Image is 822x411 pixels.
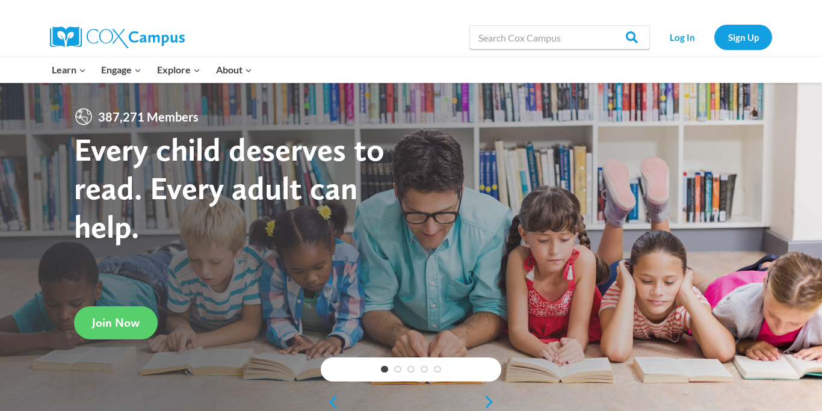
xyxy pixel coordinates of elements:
[101,62,141,78] span: Engage
[92,315,140,330] span: Join Now
[483,395,501,409] a: next
[74,306,158,339] a: Join Now
[421,366,428,373] a: 4
[394,366,401,373] a: 2
[93,107,203,126] span: 387,271 Members
[714,25,772,49] a: Sign Up
[52,62,86,78] span: Learn
[469,25,650,49] input: Search Cox Campus
[656,25,708,49] a: Log In
[434,366,441,373] a: 5
[157,62,200,78] span: Explore
[321,395,339,409] a: previous
[74,130,385,245] strong: Every child deserves to read. Every adult can help.
[381,366,388,373] a: 1
[50,26,185,48] img: Cox Campus
[216,62,252,78] span: About
[44,57,259,82] nav: Primary Navigation
[407,366,415,373] a: 3
[656,25,772,49] nav: Secondary Navigation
